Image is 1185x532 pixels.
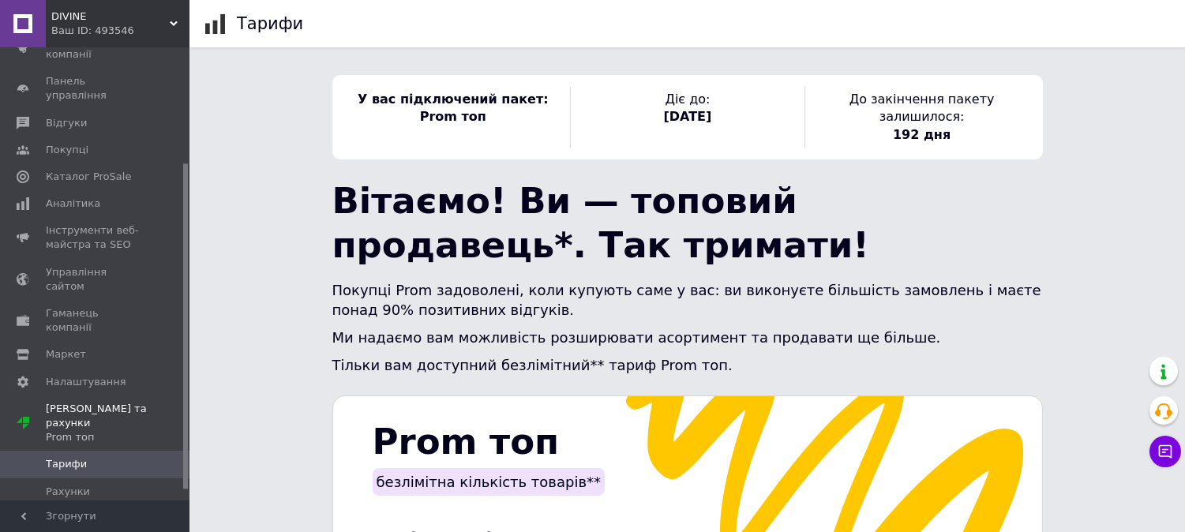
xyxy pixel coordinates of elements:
[664,109,712,124] span: [DATE]
[377,474,602,490] span: безлімітна кількість товарів**
[237,14,303,33] h1: Тарифи
[46,116,87,130] span: Відгуки
[46,265,146,294] span: Управління сайтом
[46,306,146,335] span: Гаманець компанії
[849,92,995,124] span: До закінчення пакету залишилося:
[51,9,170,24] span: DIVINE
[46,375,126,389] span: Налаштування
[332,329,941,346] span: Ми надаємо вам можливість розширювати асортимент та продавати ще більше.
[51,24,189,38] div: Ваш ID: 493546
[420,109,486,124] span: Prom топ
[46,430,189,444] div: Prom топ
[46,347,86,362] span: Маркет
[46,485,90,499] span: Рахунки
[570,87,804,148] div: Діє до:
[358,92,549,107] span: У вас підключений пакет:
[46,457,87,471] span: Тарифи
[373,421,560,463] span: Prom топ
[46,143,88,157] span: Покупці
[332,180,869,266] span: Вітаємо! Ви — топовий продавець*. Так тримати!
[893,127,951,142] span: 192 дня
[332,282,1041,318] span: Покупці Prom задоволені, коли купують саме у вас: ви виконуєте більшість замовлень і маєте понад ...
[1149,436,1181,467] button: Чат з покупцем
[46,74,146,103] span: Панель управління
[46,170,131,184] span: Каталог ProSale
[332,357,733,373] span: Тільки вам доступний безлімітний** тариф Prom топ.
[46,402,189,445] span: [PERSON_NAME] та рахунки
[46,223,146,252] span: Інструменти веб-майстра та SEO
[46,197,100,211] span: Аналітика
